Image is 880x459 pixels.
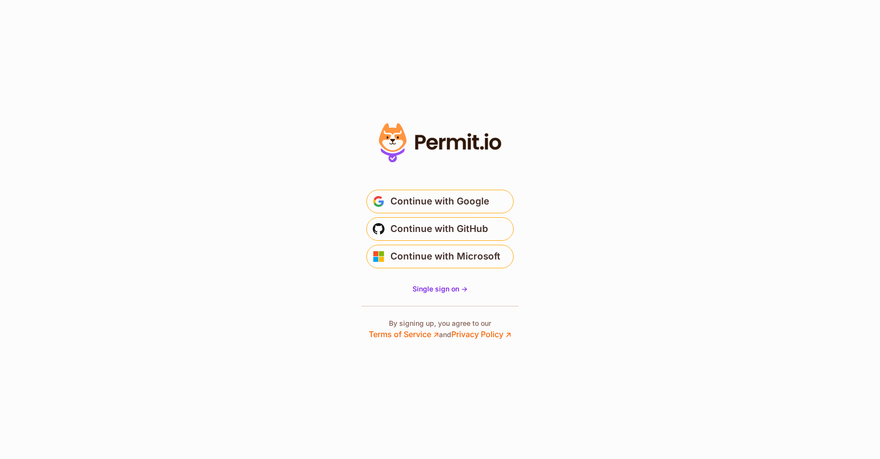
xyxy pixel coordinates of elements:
p: By signing up, you agree to our and [369,318,511,340]
button: Continue with GitHub [366,217,514,241]
a: Single sign on -> [412,284,467,294]
a: Terms of Service ↗ [369,329,439,339]
a: Privacy Policy ↗ [451,329,511,339]
span: Single sign on -> [412,285,467,293]
span: Continue with GitHub [390,221,488,237]
span: Continue with Google [390,194,489,209]
button: Continue with Google [366,190,514,213]
button: Continue with Microsoft [366,245,514,268]
span: Continue with Microsoft [390,249,500,264]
